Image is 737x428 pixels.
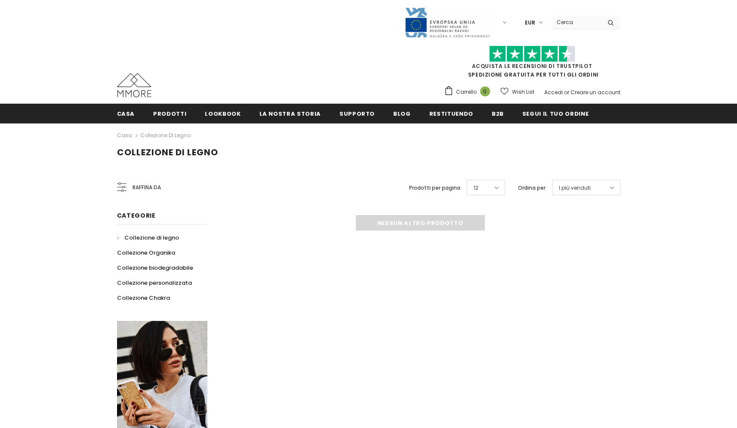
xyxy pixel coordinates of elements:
a: Collezione Chakra [117,290,170,305]
span: Lookbook [205,110,241,118]
a: Accedi [544,89,563,96]
span: Prodotti [153,110,186,118]
a: Casa [117,104,135,123]
a: supporto [339,104,375,123]
span: B2B [492,110,504,118]
a: Wish List [500,84,534,99]
span: Segui il tuo ordine [522,110,589,118]
span: Collezione personalizzata [117,279,192,287]
span: Collezione biodegradabile [117,264,193,272]
span: I più venduti [559,184,591,192]
span: Collezione Organika [117,249,175,257]
a: Blog [393,104,411,123]
label: Prodotti per pagina [409,184,460,192]
a: Javni Razpis [404,18,490,26]
span: Categorie [117,211,156,220]
span: 12 [474,184,478,192]
a: Prodotti [153,104,186,123]
span: SPEDIZIONE GRATUITA PER TUTTI GLI ORDINI [444,49,620,78]
span: EUR [525,18,535,27]
a: Collezione biodegradabile [117,260,193,275]
span: Carrello [456,88,477,96]
input: Search Site [552,16,601,28]
a: Carrello 0 [444,86,494,99]
a: Casa [117,130,132,141]
span: Collezione di legno [117,146,218,158]
span: Blog [393,110,411,118]
span: La nostra storia [259,110,321,118]
a: La nostra storia [259,104,321,123]
img: Fidati di Pilot Stars [489,46,575,62]
img: Javni Razpis [404,7,490,38]
span: 0 [480,86,490,96]
span: Raffina da [133,183,161,192]
label: Ordina per [518,184,546,192]
a: Collezione di legno [140,132,191,139]
span: Collezione di legno [124,234,179,242]
span: Wish List [512,88,534,96]
a: B2B [492,104,504,123]
a: Collezione personalizzata [117,275,192,290]
span: Casa [117,110,135,118]
a: Acquista le recensioni di TrustPilot [472,62,592,70]
a: Collezione Organika [117,245,175,260]
span: or [564,89,569,96]
a: Collezione di legno [117,230,179,245]
span: Restituendo [429,110,473,118]
span: Collezione Chakra [117,294,170,302]
a: Lookbook [205,104,241,123]
img: Casi MMORE [117,73,151,97]
a: Segui il tuo ordine [522,104,589,123]
span: supporto [339,110,375,118]
a: Creare un account [570,89,620,96]
a: Restituendo [429,104,473,123]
